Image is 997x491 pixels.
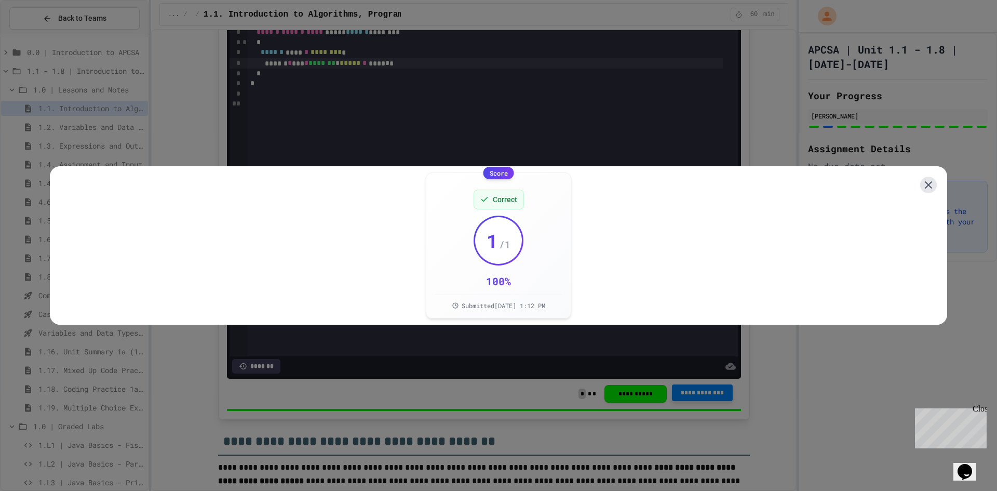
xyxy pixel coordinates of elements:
iframe: chat widget [953,449,987,481]
span: Submitted [DATE] 1:12 PM [462,301,545,310]
div: Chat with us now!Close [4,4,72,66]
iframe: chat widget [911,404,987,448]
span: / 1 [499,237,510,251]
span: Correct [493,194,517,205]
span: 1 [487,230,498,251]
div: 100 % [486,274,511,288]
div: Score [483,167,514,179]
